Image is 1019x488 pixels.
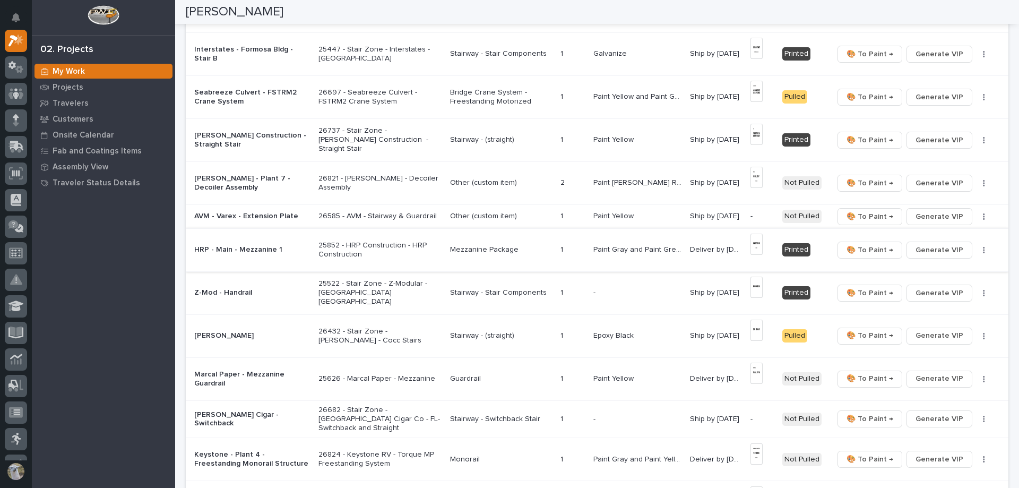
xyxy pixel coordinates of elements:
span: 🎨 To Paint → [847,329,893,342]
p: Ship by [DATE] [690,176,741,187]
p: Paint Yellow [593,210,636,221]
span: Generate VIP [916,91,963,104]
span: 🎨 To Paint → [847,244,893,256]
p: 1 [560,372,565,383]
button: 🎨 To Paint → [837,451,902,468]
p: 1 [560,133,565,144]
span: 🎨 To Paint → [847,453,893,466]
p: AVM - Varex - Extension Plate [194,212,310,221]
p: 1 [560,210,565,221]
p: 26737 - Stair Zone - [PERSON_NAME] Construction - Straight Stair [318,126,442,153]
p: Stairway - Stair Components [450,49,551,58]
button: 🎨 To Paint → [837,410,902,427]
button: Generate VIP [906,371,972,388]
p: Stairway - (straight) [450,135,551,144]
tr: Interstates - Formosa Bldg - Stair B25447 - Stair Zone - Interstates - [GEOGRAPHIC_DATA]Stairway ... [186,32,1008,75]
tr: HRP - Main - Mezzanine 125852 - HRP Construction - HRP ConstructionMezzanine Package11 Paint Gray... [186,228,1008,271]
button: 🎨 To Paint → [837,285,902,302]
p: Other (custom item) [450,178,551,187]
p: 25522 - Stair Zone - Z-Modular - [GEOGRAPHIC_DATA] [GEOGRAPHIC_DATA] [318,279,442,306]
p: Keystone - Plant 4 - Freestanding Monorail Structure [194,450,310,468]
tr: Z-Mod - Handrail25522 - Stair Zone - Z-Modular - [GEOGRAPHIC_DATA] [GEOGRAPHIC_DATA]Stairway - St... [186,271,1008,314]
p: Ship by [DATE] [690,413,741,424]
div: Pulled [782,329,807,343]
a: Assembly View [32,159,175,175]
p: Fab and Coatings Items [53,147,142,156]
p: 25447 - Stair Zone - Interstates - [GEOGRAPHIC_DATA] [318,45,442,63]
span: Generate VIP [916,244,963,256]
p: 1 [560,453,565,464]
tr: [PERSON_NAME] Cigar - Switchback26682 - Stair Zone - [GEOGRAPHIC_DATA] Cigar Co - FL- Switchback ... [186,400,1008,438]
p: Traveler Status Details [53,178,140,188]
p: Galvanize [593,47,629,58]
span: Generate VIP [916,372,963,385]
p: Epoxy Black [593,329,636,340]
p: Paint Yellow [593,372,636,383]
p: 26697 - Seabreeze Culvert - FSTRM2 Crane System [318,88,442,106]
button: Generate VIP [906,132,972,149]
div: Not Pulled [782,413,822,426]
span: 🎨 To Paint → [847,413,893,425]
a: Projects [32,79,175,95]
span: Generate VIP [916,287,963,299]
div: Printed [782,243,810,256]
div: Notifications [13,13,27,30]
p: Stairway - Stair Components [450,288,551,297]
button: Generate VIP [906,175,972,192]
p: My Work [53,67,85,76]
p: HRP - Main - Mezzanine 1 [194,245,310,254]
button: users-avatar [5,460,27,483]
p: Ship by [DATE] [690,47,741,58]
div: Printed [782,286,810,299]
span: Generate VIP [916,453,963,466]
span: Generate VIP [916,329,963,342]
button: 🎨 To Paint → [837,132,902,149]
p: Deliver by 9/15/25 [690,453,744,464]
tr: [PERSON_NAME] - Plant 7 - Decoiler Assembly26821 - [PERSON_NAME] - Decoiler AssemblyOther (custom... [186,161,1008,204]
p: Assembly View [53,162,108,172]
p: [PERSON_NAME] Construction - Straight Stair [194,131,310,149]
a: Onsite Calendar [32,127,175,143]
tr: Marcal Paper - Mezzanine Guardrail25626 - Marcal Paper - MezzanineGuardrail11 Paint YellowPaint Y... [186,357,1008,400]
p: Paint Yellow [593,133,636,144]
p: 26585 - AVM - Stairway & Guardrail [318,212,442,221]
tr: Keystone - Plant 4 - Freestanding Monorail Structure26824 - Keystone RV - Torque MP Freestanding ... [186,438,1008,481]
a: Fab and Coatings Items [32,143,175,159]
p: [PERSON_NAME] Cigar - Switchback [194,410,310,429]
button: Generate VIP [906,410,972,427]
p: Mezzanine Package [450,245,551,254]
h2: [PERSON_NAME] [186,4,283,20]
button: Generate VIP [906,328,972,345]
p: Travelers [53,99,89,108]
p: 1 [560,90,565,101]
div: 02. Projects [40,44,93,56]
p: Ship by [DATE] [690,286,741,297]
button: 🎨 To Paint → [837,46,902,63]
span: Generate VIP [916,413,963,425]
button: 🎨 To Paint → [837,175,902,192]
span: Generate VIP [916,134,963,147]
p: Bridge Crane System - Freestanding Motorized [450,88,551,106]
p: Stairway - Switchback Stair [450,415,551,424]
button: Generate VIP [906,242,972,259]
span: 🎨 To Paint → [847,134,893,147]
p: Paint Gray and Paint Yellow [593,453,684,464]
p: Customers [53,115,93,124]
p: Deliver by 9/15/25 [690,243,744,254]
p: Ship by [DATE] [690,210,741,221]
div: Not Pulled [782,176,822,190]
button: Generate VIP [906,285,972,302]
div: Pulled [782,90,807,104]
span: 🎨 To Paint → [847,287,893,299]
button: Generate VIP [906,89,972,106]
span: 🎨 To Paint → [847,177,893,190]
a: Traveler Status Details [32,175,175,191]
div: Printed [782,133,810,147]
button: 🎨 To Paint → [837,208,902,225]
button: 🎨 To Paint → [837,89,902,106]
p: 1 [560,329,565,340]
p: Onsite Calendar [53,131,114,140]
tr: [PERSON_NAME] Construction - Straight Stair26737 - Stair Zone - [PERSON_NAME] Construction - Stra... [186,118,1008,161]
button: Generate VIP [906,451,972,468]
p: Z-Mod - Handrail [194,288,310,297]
